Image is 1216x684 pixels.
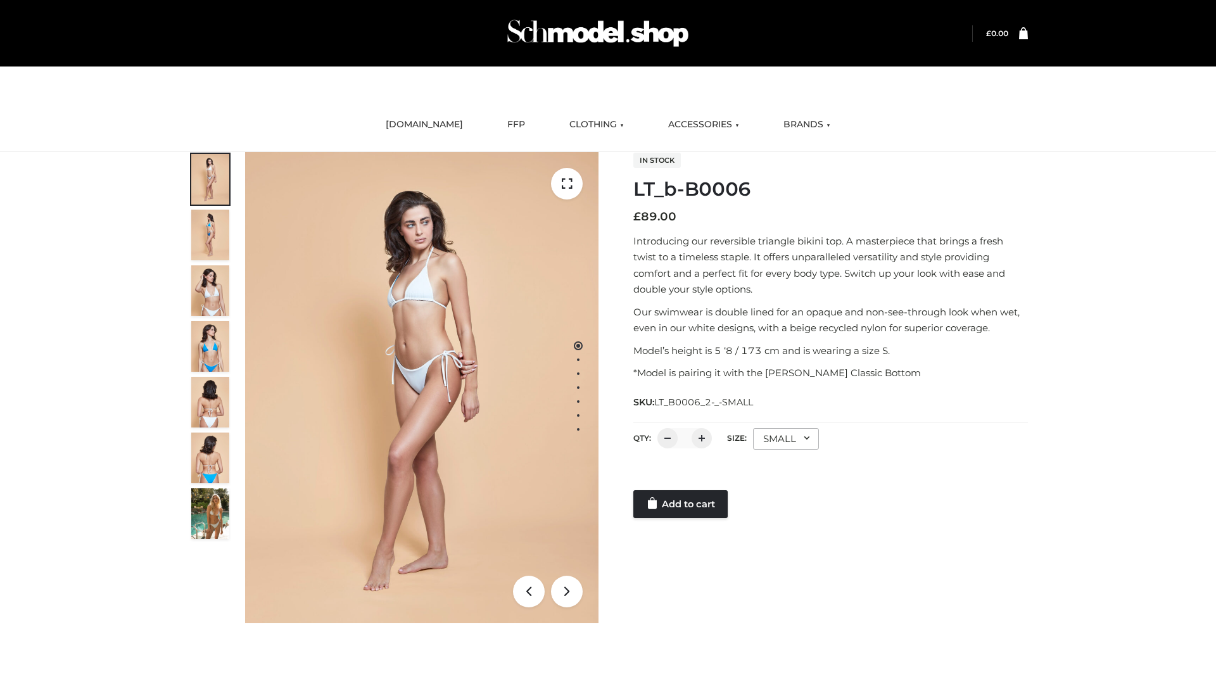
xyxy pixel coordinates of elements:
[498,111,535,139] a: FFP
[633,153,681,168] span: In stock
[774,111,840,139] a: BRANDS
[633,210,641,224] span: £
[245,152,598,623] img: ArielClassicBikiniTop_CloudNine_AzureSky_OW114ECO_1
[633,210,676,224] bdi: 89.00
[986,28,1008,38] a: £0.00
[986,28,1008,38] bdi: 0.00
[986,28,991,38] span: £
[654,396,753,408] span: LT_B0006_2-_-SMALL
[191,377,229,427] img: ArielClassicBikiniTop_CloudNine_AzureSky_OW114ECO_7-scaled.jpg
[633,365,1028,381] p: *Model is pairing it with the [PERSON_NAME] Classic Bottom
[376,111,472,139] a: [DOMAIN_NAME]
[191,154,229,205] img: ArielClassicBikiniTop_CloudNine_AzureSky_OW114ECO_1-scaled.jpg
[633,178,1028,201] h1: LT_b-B0006
[633,395,754,410] span: SKU:
[191,210,229,260] img: ArielClassicBikiniTop_CloudNine_AzureSky_OW114ECO_2-scaled.jpg
[560,111,633,139] a: CLOTHING
[191,488,229,539] img: Arieltop_CloudNine_AzureSky2.jpg
[633,433,651,443] label: QTY:
[753,428,819,450] div: SMALL
[659,111,749,139] a: ACCESSORIES
[727,433,747,443] label: Size:
[633,343,1028,359] p: Model’s height is 5 ‘8 / 173 cm and is wearing a size S.
[633,304,1028,336] p: Our swimwear is double lined for an opaque and non-see-through look when wet, even in our white d...
[633,490,728,518] a: Add to cart
[191,433,229,483] img: ArielClassicBikiniTop_CloudNine_AzureSky_OW114ECO_8-scaled.jpg
[191,321,229,372] img: ArielClassicBikiniTop_CloudNine_AzureSky_OW114ECO_4-scaled.jpg
[503,8,693,58] img: Schmodel Admin 964
[191,265,229,316] img: ArielClassicBikiniTop_CloudNine_AzureSky_OW114ECO_3-scaled.jpg
[633,233,1028,298] p: Introducing our reversible triangle bikini top. A masterpiece that brings a fresh twist to a time...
